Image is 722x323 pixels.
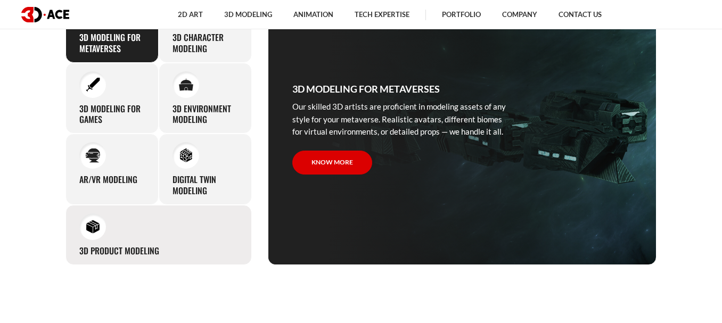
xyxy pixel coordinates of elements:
[79,32,145,54] h3: 3D Modeling for Metaverses
[179,148,193,163] img: Digital Twin modeling
[292,101,511,138] p: Our skilled 3D artists are proficient in modeling assets of any style for your metaverse. Realist...
[173,32,238,54] h3: 3D character modeling
[86,148,100,163] img: AR/VR modeling
[79,103,145,126] h3: 3D modeling for games
[173,174,238,196] h3: Digital Twin modeling
[86,219,100,234] img: 3D Product Modeling
[179,78,193,91] img: 3D environment modeling
[86,77,100,92] img: 3D modeling for games
[292,81,440,96] h3: 3D Modeling for Metaverses
[173,103,238,126] h3: 3D environment modeling
[79,174,137,185] h3: AR/VR modeling
[21,7,69,22] img: logo dark
[292,151,372,175] a: Know more
[79,245,159,256] h3: 3D Product Modeling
